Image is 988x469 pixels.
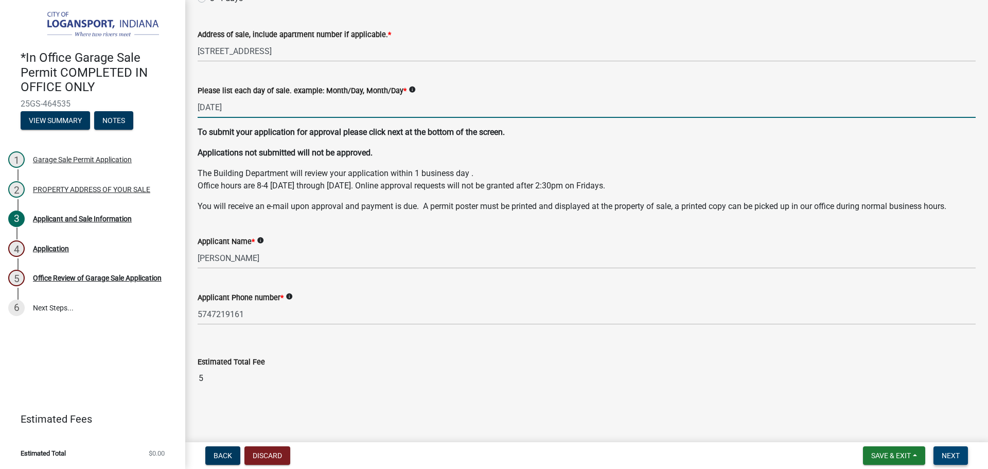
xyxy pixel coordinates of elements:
[198,359,265,366] label: Estimated Total Fee
[8,181,25,198] div: 2
[21,117,90,125] wm-modal-confirm: Summary
[21,99,165,109] span: 25GS-464535
[198,294,284,302] label: Applicant Phone number
[33,156,132,163] div: Garage Sale Permit Application
[198,127,505,137] strong: To submit your application for approval please click next at the bottom of the screen.
[244,446,290,465] button: Discard
[198,88,407,95] label: Please list each day of sale. example: Month/Day, Month/Day
[149,450,165,457] span: $0.00
[863,446,925,465] button: Save & Exit
[214,451,232,460] span: Back
[8,270,25,286] div: 5
[198,200,976,213] p: You will receive an e-mail upon approval and payment is due. A permit poster must be printed and ...
[33,215,132,222] div: Applicant and Sale Information
[8,151,25,168] div: 1
[198,31,391,39] label: Address of sale, include apartment number if applicable.
[8,240,25,257] div: 4
[8,409,169,429] a: Estimated Fees
[205,446,240,465] button: Back
[33,186,150,193] div: PROPERTY ADDRESS OF YOUR SALE
[33,274,162,282] div: Office Review of Garage Sale Application
[94,117,133,125] wm-modal-confirm: Notes
[409,86,416,93] i: info
[33,245,69,252] div: Application
[933,446,968,465] button: Next
[21,450,66,457] span: Estimated Total
[21,11,169,40] img: City of Logansport, Indiana
[21,50,177,95] h4: *In Office Garage Sale Permit COMPLETED IN OFFICE ONLY
[8,300,25,316] div: 6
[21,111,90,130] button: View Summary
[198,148,373,158] strong: Applications not submitted will not be approved.
[871,451,911,460] span: Save & Exit
[286,293,293,300] i: info
[8,211,25,227] div: 3
[942,451,960,460] span: Next
[198,167,976,192] p: The Building Department will review your application within 1 business day . Office hours are 8-4...
[94,111,133,130] button: Notes
[257,237,264,244] i: info
[198,238,255,246] label: Applicant Name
